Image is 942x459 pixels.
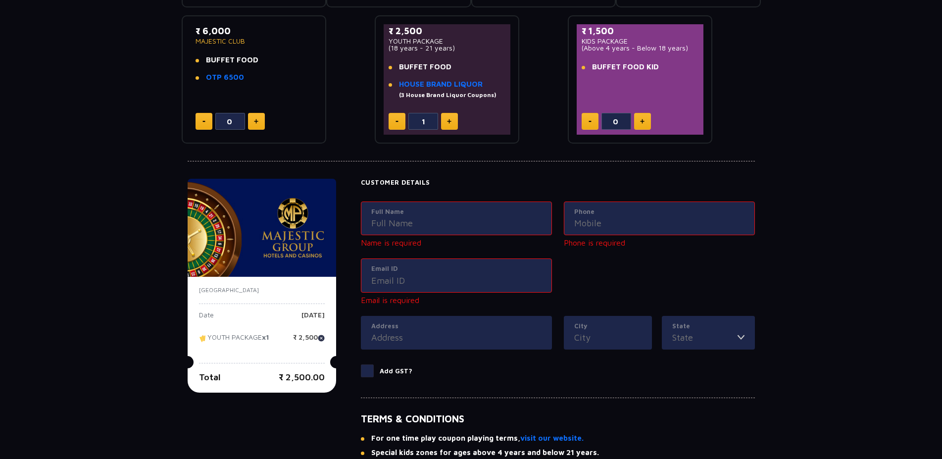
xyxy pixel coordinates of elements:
[199,286,325,295] p: [GEOGRAPHIC_DATA]
[199,334,207,343] img: tikcet
[206,73,244,81] a: OTP 6500
[361,179,755,187] h4: Customer Details
[574,216,744,230] input: Mobile
[371,264,542,274] label: Email ID
[361,447,755,459] li: Special kids zones for ages above 4 years and below 21 years.
[574,331,642,344] input: City
[589,121,592,122] img: minus
[640,119,645,124] img: plus
[206,55,258,64] span: BUFFET FOOD
[582,45,699,51] p: (Above 4 years - Below 18 years)
[262,333,269,342] strong: x1
[279,370,325,384] p: ₹ 2,500.00
[199,334,269,349] p: YOUTH PACKAGE
[582,24,699,38] p: ₹ 1,500
[196,38,313,45] p: MAJESTIC CLUB
[361,433,755,444] li: For one time play coupon playing terms,
[254,119,258,124] img: plus
[371,207,542,217] label: Full Name
[199,311,214,326] p: Date
[582,38,699,45] p: KIDS PACKAGE
[361,294,552,306] p: Email is required
[199,370,221,384] p: Total
[592,62,659,71] span: BUFFET FOOD KID
[564,237,755,249] p: Phone is required
[293,334,325,349] p: ₹ 2,500
[574,207,744,217] label: Phone
[188,179,336,277] img: majesticPride-banner
[202,121,205,122] img: minus
[380,366,412,376] p: Add GST?
[371,321,542,331] label: Address
[371,216,542,230] input: Full Name
[738,331,744,344] img: toggler icon
[389,45,506,51] p: (18 years - 21 years)
[389,38,506,45] p: YOUTH PACKAGE
[371,331,542,344] input: Address
[389,24,506,38] p: ₹ 2,500
[672,321,744,331] label: State
[672,331,738,344] input: State
[574,321,642,331] label: City
[371,274,542,287] input: Email ID
[447,119,451,124] img: plus
[520,433,584,444] a: visit our website.
[399,80,483,88] a: HOUSE BRAND LIQUOR
[399,91,496,100] div: (3 House Brand Liquor Coupons)
[396,121,398,122] img: minus
[361,413,755,425] h5: TERMS & CONDITIONS
[399,62,451,71] span: BUFFET FOOD
[196,24,313,38] p: ₹ 6,000
[361,237,552,249] p: Name is required
[301,311,325,326] p: [DATE]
